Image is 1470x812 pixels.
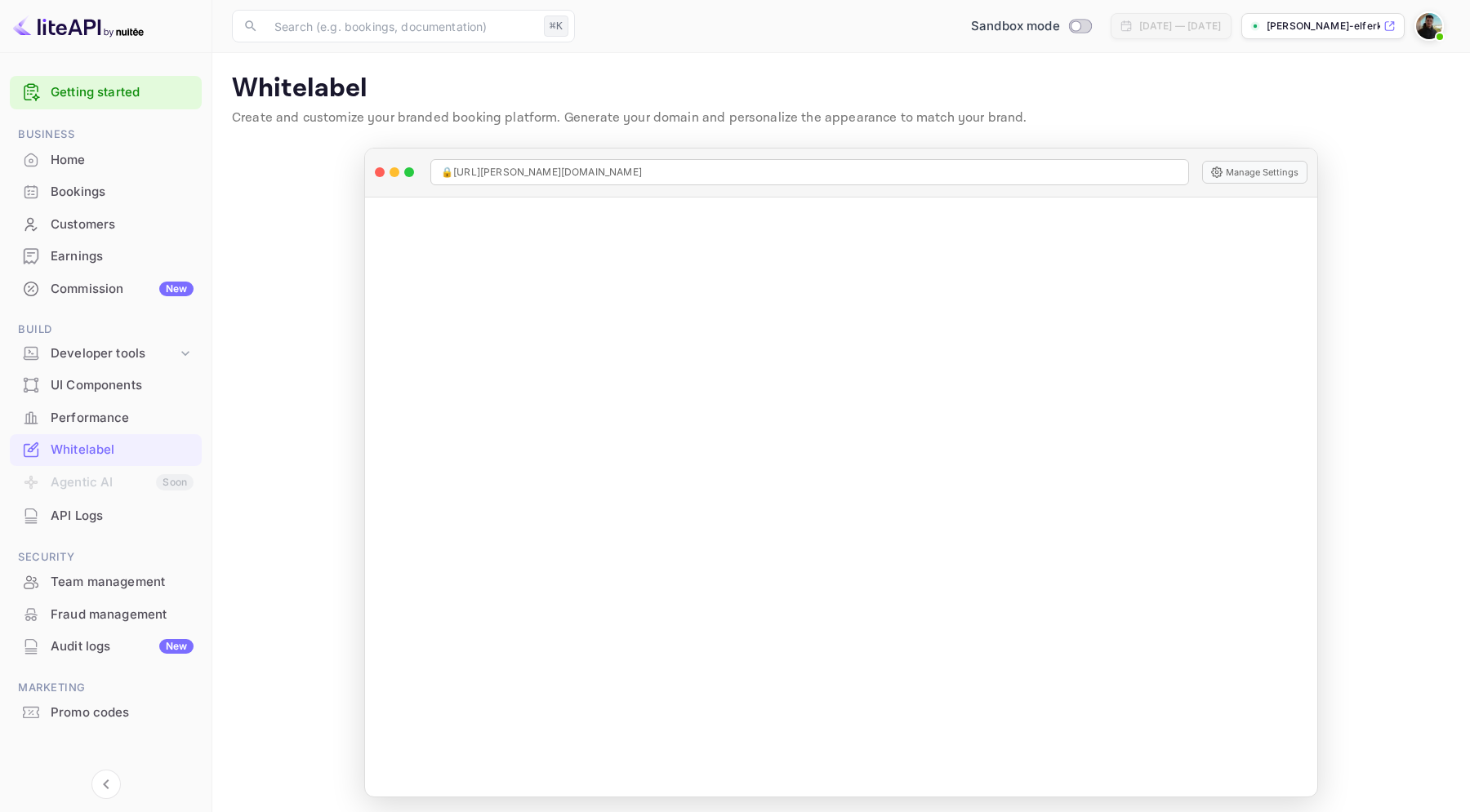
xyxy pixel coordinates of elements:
[10,697,202,727] a: Promo codes
[51,183,194,202] div: Bookings
[10,176,202,206] a: Bookings
[10,241,202,273] div: Earnings
[159,639,194,654] div: New
[10,566,202,597] a: Team management
[10,273,202,304] a: CommissionNew
[10,434,202,464] a: Whitelabel
[10,144,202,176] div: Home
[51,344,177,363] div: Developer tools
[13,13,144,39] img: LiteAPI logo
[51,280,194,299] div: Commission
[51,441,194,459] div: Whitelabel
[10,209,202,241] div: Customers
[10,631,202,663] div: Audit logsNew
[159,282,194,296] div: New
[10,631,202,661] a: Audit logsNew
[10,402,202,433] a: Performance
[51,409,194,428] div: Performance
[10,599,202,629] a: Fraud management
[10,434,202,466] div: Whitelabel
[51,606,194,624] div: Fraud management
[91,770,121,799] button: Collapse navigation
[1416,13,1442,39] img: Jaber Elferkh
[10,76,202,109] div: Getting started
[10,697,202,729] div: Promo codes
[51,215,194,234] div: Customers
[265,10,537,42] input: Search (e.g. bookings, documentation)
[51,573,194,592] div: Team management
[10,548,202,566] span: Security
[10,209,202,239] a: Customers
[441,165,642,180] span: 🔒 [URL][PERSON_NAME][DOMAIN_NAME]
[10,321,202,339] span: Build
[51,376,194,395] div: UI Components
[10,370,202,400] a: UI Components
[10,402,202,434] div: Performance
[964,17,1098,36] div: Switch to Production mode
[10,370,202,402] div: UI Components
[10,144,202,175] a: Home
[51,507,194,526] div: API Logs
[51,83,194,102] a: Getting started
[1267,19,1380,33] p: [PERSON_NAME]-elferkh-k8rs.nui...
[1202,161,1307,184] button: Manage Settings
[10,500,202,530] a: API Logs
[1139,19,1221,33] div: [DATE] — [DATE]
[10,241,202,271] a: Earnings
[10,126,202,144] span: Business
[232,109,1450,128] p: Create and customize your branded booking platform. Generate your domain and personalize the appe...
[971,17,1060,36] span: Sandbox mode
[232,73,1450,105] p: Whitelabel
[10,500,202,532] div: API Logs
[51,637,194,656] div: Audit logs
[10,339,202,368] div: Developer tools
[10,599,202,631] div: Fraud management
[544,16,568,37] div: ⌘K
[51,703,194,722] div: Promo codes
[10,566,202,598] div: Team management
[10,679,202,697] span: Marketing
[51,247,194,266] div: Earnings
[10,176,202,208] div: Bookings
[10,273,202,305] div: CommissionNew
[51,151,194,170] div: Home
